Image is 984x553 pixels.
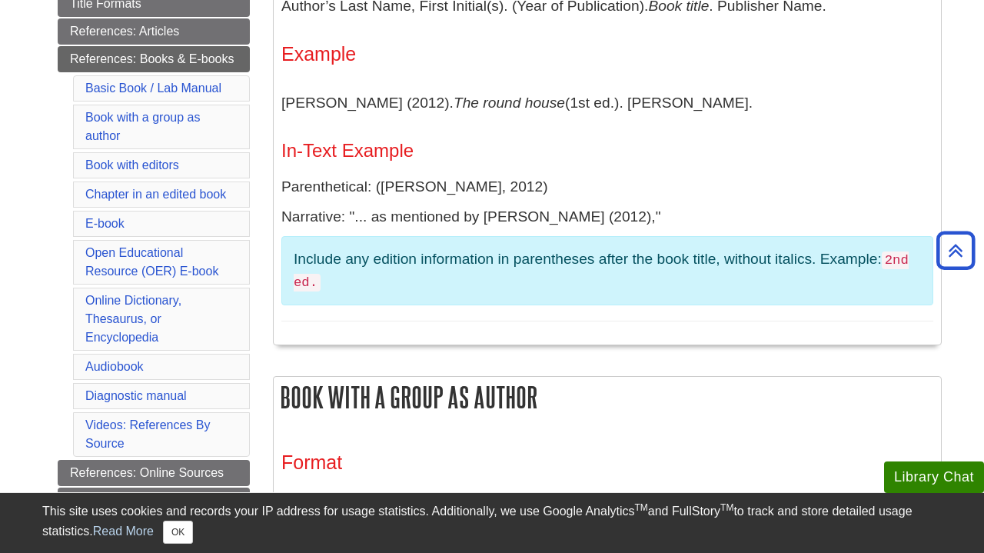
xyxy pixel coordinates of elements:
[454,95,565,111] i: The round house
[281,43,933,65] h3: Example
[884,461,984,493] button: Library Chat
[58,488,250,532] a: References: Films, Videos, TV Shows
[58,460,250,486] a: References: Online Sources
[58,46,250,72] a: References: Books & E-books
[85,418,210,450] a: Videos: References By Source
[163,521,193,544] button: Close
[85,217,125,230] a: E-book
[634,502,647,513] sup: TM
[85,82,221,95] a: Basic Book / Lab Manual
[85,111,200,142] a: Book with a group as author
[281,141,933,161] h4: In-Text Example
[85,246,218,278] a: Open Educational Resource (OER) E-book
[281,176,933,198] p: Parenthetical: ([PERSON_NAME], 2012)
[85,389,187,402] a: Diagnostic manual
[274,377,941,418] h2: Book with a group as author
[281,81,933,125] p: [PERSON_NAME] (2012). (1st ed.). [PERSON_NAME].
[931,240,980,261] a: Back to Top
[85,158,179,172] a: Book with editors
[85,188,226,201] a: Chapter in an edited book
[42,502,942,544] div: This site uses cookies and records your IP address for usage statistics. Additionally, we use Goo...
[85,294,181,344] a: Online Dictionary, Thesaurus, or Encyclopedia
[281,206,933,228] p: Narrative: "... as mentioned by [PERSON_NAME] (2012),"
[58,18,250,45] a: References: Articles
[85,360,144,373] a: Audiobook
[720,502,733,513] sup: TM
[281,451,933,474] h3: Format
[281,489,933,534] p: Name of Group. (Year of Publication). . Publisher Name.
[93,525,154,538] a: Read More
[294,248,921,293] p: Include any edition information in parentheses after the book title, without italics. Example:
